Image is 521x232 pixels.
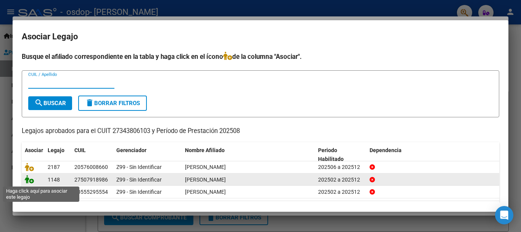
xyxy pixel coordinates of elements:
[22,52,499,62] h4: Busque el afiliado correspondiente en la tabla y haga click en el ícono de la columna "Asociar".
[22,29,499,44] h2: Asociar Legajo
[74,163,108,172] div: 20576008660
[367,142,500,167] datatable-header-cell: Dependencia
[74,175,108,184] div: 27507918986
[85,98,94,107] mat-icon: delete
[116,164,162,170] span: Z99 - Sin Identificar
[318,163,363,172] div: 202506 a 202512
[48,189,57,195] span: 610
[318,188,363,196] div: 202502 a 202512
[22,127,499,136] p: Legajos aprobados para el CUIT 27343806103 y Período de Prestación 202508
[185,189,226,195] span: DUARTE BASTIAN EZEQUIEL
[370,147,402,153] span: Dependencia
[34,100,66,107] span: Buscar
[116,177,162,183] span: Z99 - Sin Identificar
[71,142,113,167] datatable-header-cell: CUIL
[116,189,162,195] span: Z99 - Sin Identificar
[495,206,513,224] div: Open Intercom Messenger
[74,147,86,153] span: CUIL
[28,96,72,110] button: Buscar
[48,147,64,153] span: Legajo
[34,98,43,107] mat-icon: search
[22,142,45,167] datatable-header-cell: Asociar
[78,96,147,111] button: Borrar Filtros
[85,100,140,107] span: Borrar Filtros
[185,177,226,183] span: ALVAREZ JUANA
[318,147,344,162] span: Periodo Habilitado
[185,164,226,170] span: SANCHEZ MATEO ISAIAS
[318,175,363,184] div: 202502 a 202512
[116,147,146,153] span: Gerenciador
[315,142,367,167] datatable-header-cell: Periodo Habilitado
[48,164,60,170] span: 2187
[185,147,225,153] span: Nombre Afiliado
[45,142,71,167] datatable-header-cell: Legajo
[74,188,108,196] div: 20555295554
[113,142,182,167] datatable-header-cell: Gerenciador
[25,147,43,153] span: Asociar
[182,142,315,167] datatable-header-cell: Nombre Afiliado
[48,177,60,183] span: 1148
[22,201,499,220] div: 3 registros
